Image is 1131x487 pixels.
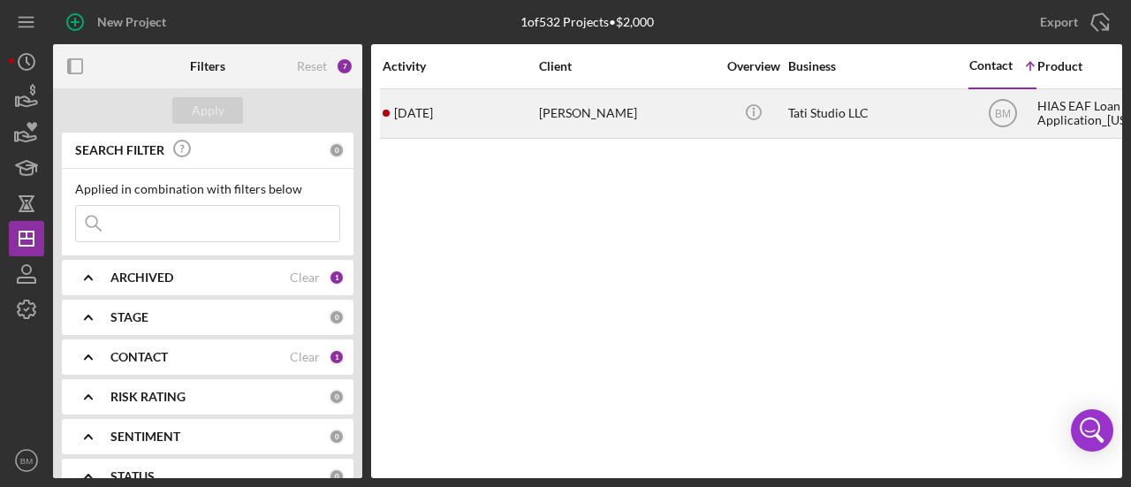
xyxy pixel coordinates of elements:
div: 0 [329,429,345,445]
div: Reset [297,59,327,73]
div: 0 [329,389,345,405]
div: New Project [97,4,166,40]
b: SEARCH FILTER [75,143,164,157]
time: 2025-07-28 15:31 [394,106,433,120]
div: 1 of 532 Projects • $2,000 [520,15,654,29]
div: Business [788,59,965,73]
div: Activity [383,59,537,73]
b: STAGE [110,310,148,324]
b: SENTIMENT [110,430,180,444]
div: 0 [329,309,345,325]
div: Apply [192,97,224,124]
text: BM [995,108,1011,120]
div: Contact [969,58,1013,72]
div: 0 [329,468,345,484]
div: Tati Studio LLC [788,90,965,137]
div: Clear [290,350,320,364]
button: BM [9,443,44,478]
div: Open Intercom Messenger [1071,409,1113,452]
div: 7 [336,57,353,75]
button: New Project [53,4,184,40]
div: 1 [329,349,345,365]
button: Apply [172,97,243,124]
text: BM [20,456,33,466]
div: Client [539,59,716,73]
b: STATUS [110,469,155,483]
b: CONTACT [110,350,168,364]
div: 1 [329,270,345,285]
button: Export [1022,4,1122,40]
b: ARCHIVED [110,270,173,285]
div: Export [1040,4,1078,40]
div: Overview [720,59,786,73]
b: RISK RATING [110,390,186,404]
div: 0 [329,142,345,158]
div: [PERSON_NAME] [539,90,716,137]
b: Filters [190,59,225,73]
div: Clear [290,270,320,285]
div: Applied in combination with filters below [75,182,340,196]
